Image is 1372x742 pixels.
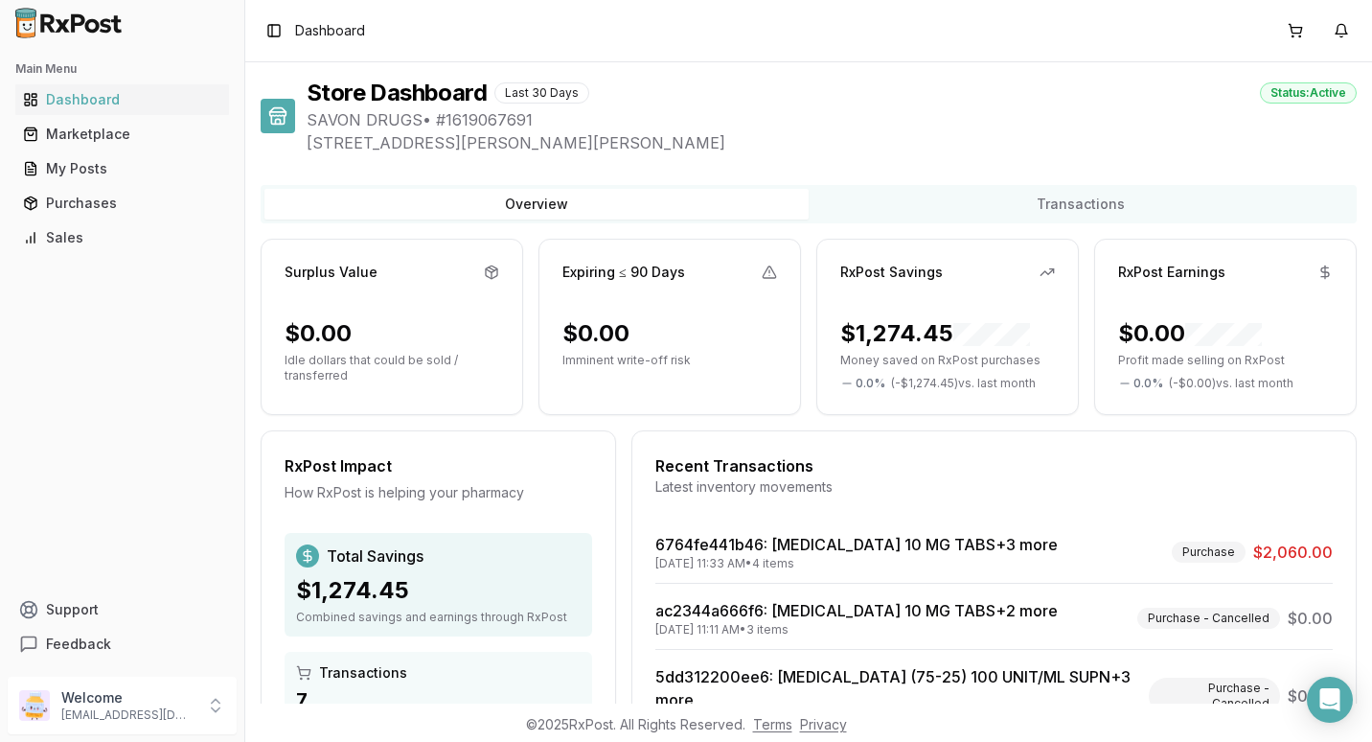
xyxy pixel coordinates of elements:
[891,376,1036,391] span: ( - $1,274.45 ) vs. last month
[655,667,1131,709] a: 5dd312200ee6: [MEDICAL_DATA] (75-25) 100 UNIT/ML SUPN+3 more
[1307,677,1353,723] div: Open Intercom Messenger
[15,186,229,220] a: Purchases
[562,353,777,368] p: Imminent write-off risk
[1253,541,1333,564] span: $2,060.00
[285,483,592,502] div: How RxPost is helping your pharmacy
[8,188,237,219] button: Purchases
[19,690,50,721] img: User avatar
[655,454,1333,477] div: Recent Transactions
[1118,318,1262,349] div: $0.00
[23,159,221,178] div: My Posts
[856,376,885,391] span: 0.0 %
[23,194,221,213] div: Purchases
[8,627,237,661] button: Feedback
[1118,353,1333,368] p: Profit made selling on RxPost
[8,222,237,253] button: Sales
[307,78,487,108] h1: Store Dashboard
[800,716,847,732] a: Privacy
[1288,684,1333,707] span: $0.00
[23,125,221,144] div: Marketplace
[295,21,365,40] span: Dashboard
[15,117,229,151] a: Marketplace
[285,353,499,383] p: Idle dollars that could be sold / transferred
[655,535,1058,554] a: 6764fe441b46: [MEDICAL_DATA] 10 MG TABS+3 more
[15,151,229,186] a: My Posts
[23,90,221,109] div: Dashboard
[8,119,237,150] button: Marketplace
[23,228,221,247] div: Sales
[296,575,581,606] div: $1,274.45
[327,545,423,568] span: Total Savings
[1118,263,1225,282] div: RxPost Earnings
[1172,542,1246,563] div: Purchase
[562,318,629,349] div: $0.00
[295,21,365,40] nav: breadcrumb
[264,189,809,220] button: Overview
[1133,376,1163,391] span: 0.0 %
[285,263,377,282] div: Surplus Value
[840,318,1030,349] div: $1,274.45
[8,592,237,627] button: Support
[61,688,194,707] p: Welcome
[655,556,1058,571] div: [DATE] 11:33 AM • 4 items
[307,131,1357,154] span: [STREET_ADDRESS][PERSON_NAME][PERSON_NAME]
[1260,82,1357,104] div: Status: Active
[285,454,592,477] div: RxPost Impact
[753,716,792,732] a: Terms
[319,663,407,683] span: Transactions
[1149,678,1280,714] div: Purchase - Cancelled
[562,263,685,282] div: Expiring ≤ 90 Days
[8,153,237,184] button: My Posts
[655,601,1058,620] a: ac2344a666f6: [MEDICAL_DATA] 10 MG TABS+2 more
[1169,376,1293,391] span: ( - $0.00 ) vs. last month
[15,82,229,117] a: Dashboard
[285,318,352,349] div: $0.00
[296,686,581,713] div: 7
[1137,608,1280,629] div: Purchase - Cancelled
[8,8,130,38] img: RxPost Logo
[46,635,111,654] span: Feedback
[655,622,1058,638] div: [DATE] 11:11 AM • 3 items
[15,220,229,255] a: Sales
[840,263,943,282] div: RxPost Savings
[307,108,1357,131] span: SAVON DRUGS • # 1619067691
[8,84,237,115] button: Dashboard
[15,61,229,77] h2: Main Menu
[655,477,1333,497] div: Latest inventory movements
[494,82,589,104] div: Last 30 Days
[809,189,1353,220] button: Transactions
[61,707,194,723] p: [EMAIL_ADDRESS][DOMAIN_NAME]
[296,610,581,625] div: Combined savings and earnings through RxPost
[840,353,1055,368] p: Money saved on RxPost purchases
[1288,607,1333,630] span: $0.00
